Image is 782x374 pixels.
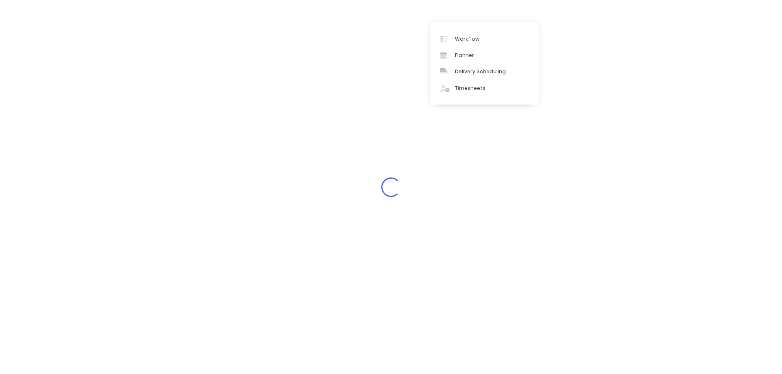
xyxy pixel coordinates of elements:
[455,68,506,75] div: Delivery Scheduling
[431,63,538,80] a: Delivery Scheduling
[431,47,538,63] a: Planner
[431,80,538,96] a: Timesheets
[455,52,474,59] div: Planner
[455,35,479,43] div: Workflow
[455,85,485,92] div: Timesheets
[431,31,538,47] a: Workflow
